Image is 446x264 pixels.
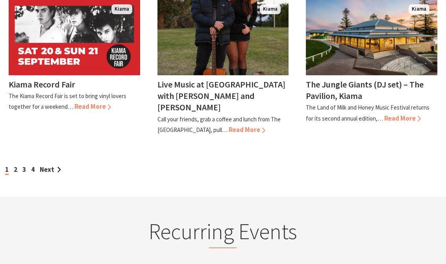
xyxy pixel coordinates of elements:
span: Kiama [111,4,132,14]
span: Read More [74,102,111,111]
h4: Live Music at [GEOGRAPHIC_DATA] with [PERSON_NAME] and [PERSON_NAME] [157,79,285,113]
a: 4 [31,165,35,174]
span: 1 [5,165,9,175]
p: Call your friends, grab a coffee and lunch from The [GEOGRAPHIC_DATA], pull… [157,115,281,134]
span: Read More [229,125,265,134]
h2: Recurring Events [78,218,368,248]
h4: The Jungle Giants (DJ set) – The Pavilion, Kiama [306,79,424,101]
span: Kiama [409,4,429,14]
p: The Land of Milk and Honey Music Festival returns for its second annual edition,… [306,104,429,122]
h4: Kiama Record Fair [9,79,75,90]
a: 2 [14,165,17,174]
p: The Kiama Record Fair is set to bring vinyl lovers together for a weekend… [9,92,126,110]
a: 3 [22,165,26,174]
a: Next [40,165,61,174]
span: Read More [384,114,421,123]
span: Kiama [260,4,281,14]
